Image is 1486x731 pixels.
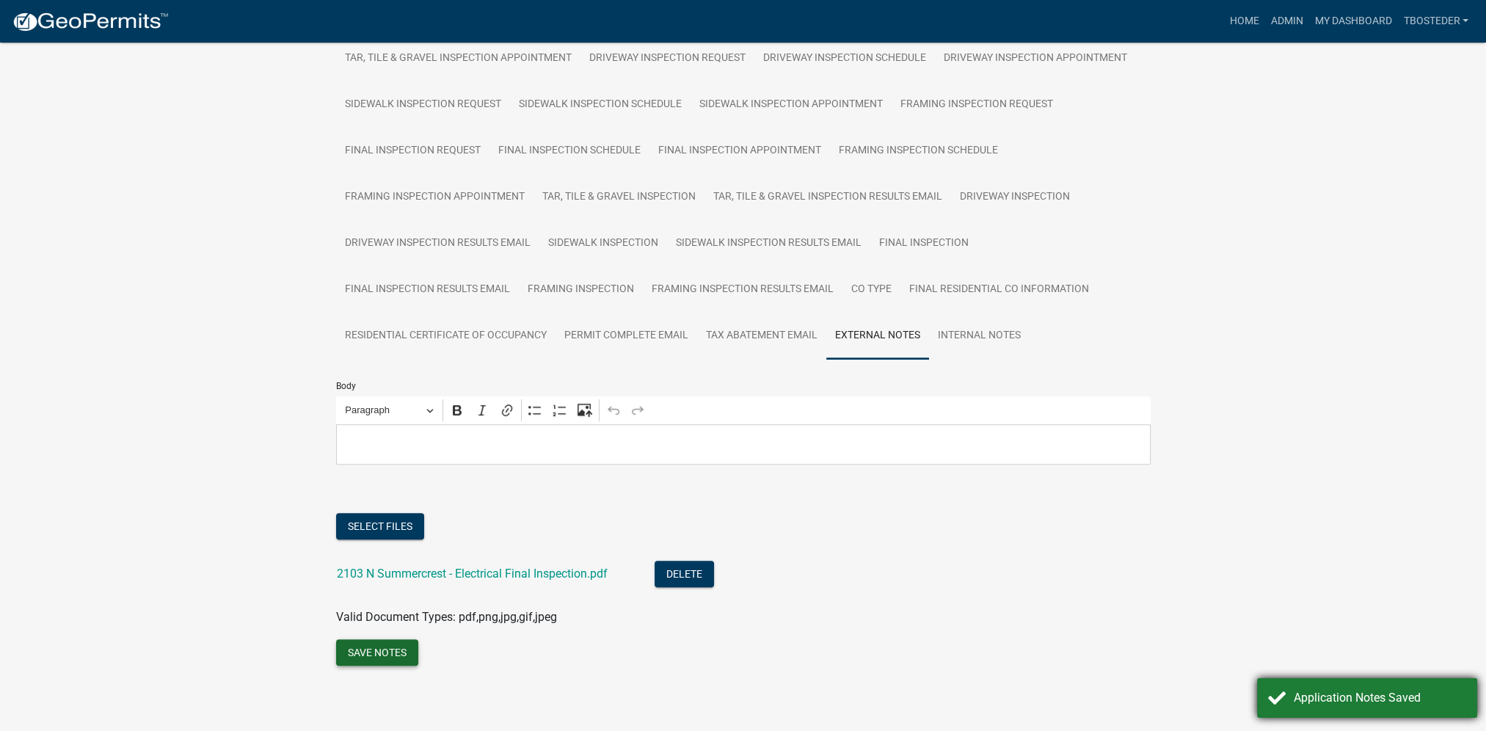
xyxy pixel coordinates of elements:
[951,174,1079,221] a: Driveway Inspection
[667,220,870,267] a: Sidewalk Inspection Results Email
[929,313,1030,360] a: Internal Notes
[336,266,519,313] a: Final Inspection Results Email
[826,313,929,360] a: External Notes
[336,610,557,624] span: Valid Document Types: pdf,png,jpg,gif,jpeg
[336,313,556,360] a: Residential Certificate of Occupancy
[337,567,608,581] a: 2103 N Summercrest - Electrical Final Inspection.pdf
[345,401,421,419] span: Paragraph
[336,35,580,82] a: Tar, Tile & Gravel Inspection Appointment
[556,313,697,360] a: Permit Complete Email
[336,220,539,267] a: Driveway Inspection Results Email
[842,266,900,313] a: CO Type
[336,174,533,221] a: Framing Inspection Appointment
[489,128,649,175] a: Final Inspection Schedule
[830,128,1007,175] a: Framing Inspection Schedule
[870,220,977,267] a: Final Inspection
[539,220,667,267] a: Sidewalk Inspection
[580,35,754,82] a: Driveway Inspection Request
[519,266,643,313] a: Framing Inspection
[1397,7,1474,35] a: tbosteder
[655,561,714,587] button: Delete
[691,81,892,128] a: Sidewalk Inspection Appointment
[336,424,1151,465] div: Editor editing area: main. Press Alt+0 for help.
[697,313,826,360] a: Tax Abatement Email
[649,128,830,175] a: Final Inspection Appointment
[336,396,1151,424] div: Editor toolbar
[1223,7,1264,35] a: Home
[655,568,714,582] wm-modal-confirm: Delete Document
[336,81,510,128] a: Sidewalk Inspection Request
[1264,7,1308,35] a: Admin
[1294,689,1466,707] div: Application Notes Saved
[510,81,691,128] a: Sidewalk Inspection Schedule
[533,174,704,221] a: Tar, Tile & Gravel Inspection
[643,266,842,313] a: Framing Inspection Results Email
[338,399,440,422] button: Paragraph, Heading
[754,35,935,82] a: Driveway Inspection Schedule
[704,174,951,221] a: Tar, Tile & Gravel Inspection Results Email
[336,382,356,390] label: Body
[892,81,1062,128] a: Framing Inspection Request
[336,513,424,539] button: Select files
[900,266,1098,313] a: Final Residential CO Information
[336,128,489,175] a: Final Inspection Request
[1308,7,1397,35] a: My Dashboard
[935,35,1136,82] a: Driveway Inspection Appointment
[336,639,418,666] button: Save Notes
